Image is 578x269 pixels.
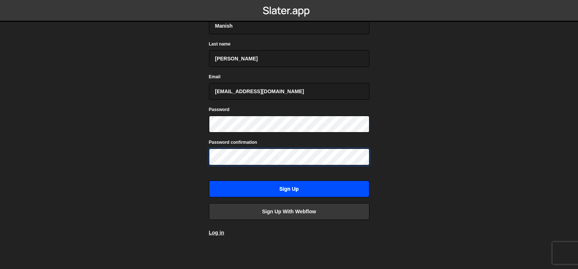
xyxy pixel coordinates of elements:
[209,73,221,80] label: Email
[209,203,369,220] a: Sign up with Webflow
[209,40,230,48] label: Last name
[209,139,257,146] label: Password confirmation
[209,181,369,197] input: Sign up
[209,230,224,236] a: Log in
[209,106,230,113] label: Password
